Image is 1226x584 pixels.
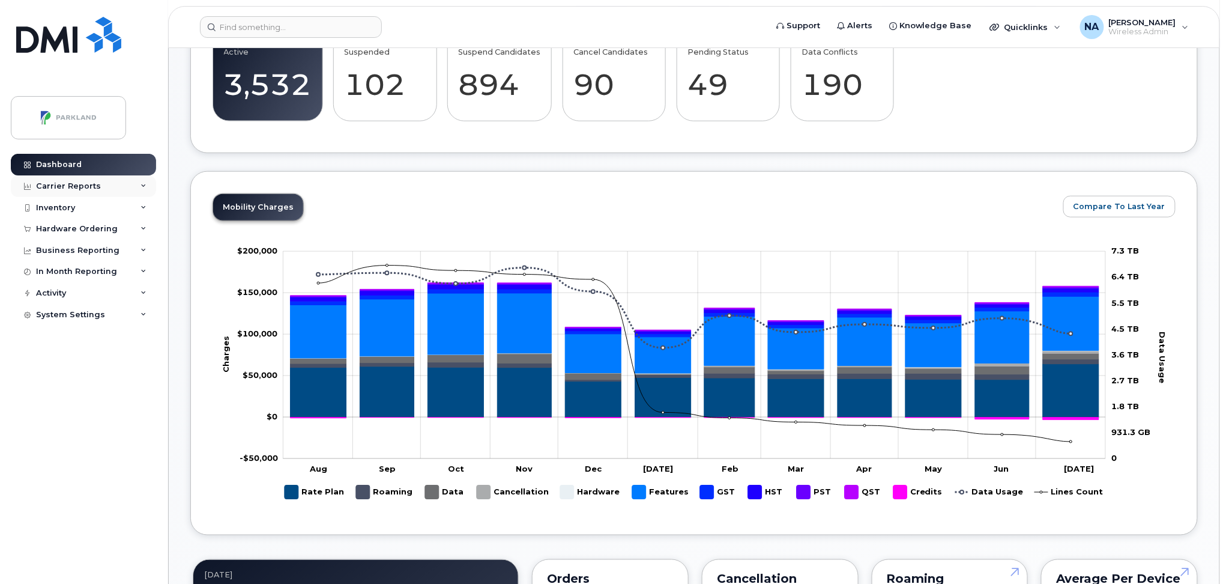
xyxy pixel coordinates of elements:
g: Legend [285,481,1104,504]
div: Cancellation [717,574,844,584]
g: Lines Count [1034,481,1104,504]
g: Features [632,481,689,504]
a: Knowledge Base [881,14,980,38]
tspan: May [925,464,942,474]
a: Alerts [829,14,881,38]
span: Knowledge Base [899,20,972,32]
tspan: [DATE] [644,464,674,474]
tspan: 4.5 TB [1112,324,1140,333]
tspan: 931.3 GB [1112,427,1151,437]
a: Support [768,14,829,38]
g: HST [748,481,785,504]
tspan: $150,000 [237,288,277,297]
g: Cancellation [477,481,549,504]
span: Support [787,20,820,32]
tspan: 1.8 TB [1112,401,1140,411]
a: Data Conflicts 190 [802,35,883,115]
a: Pending Status 49 [687,35,769,115]
tspan: 6.4 TB [1112,272,1140,282]
tspan: $0 [267,412,277,422]
g: Data Usage [955,481,1024,504]
g: $0 [243,371,277,380]
a: Cancel Candidates 90 [573,35,654,115]
g: Rate Plan [291,364,1099,418]
tspan: 0 [1112,454,1117,463]
g: $0 [237,246,277,256]
a: Mobility Charges [213,194,303,221]
g: Data [425,481,465,504]
g: $0 [237,329,277,339]
div: July 2025 [204,571,507,580]
tspan: Apr [856,464,872,474]
g: $0 [237,288,277,297]
g: Hardware [560,481,620,504]
tspan: Feb [722,464,738,474]
tspan: 5.5 TB [1112,298,1140,308]
tspan: 2.7 TB [1112,376,1140,385]
tspan: Sep [379,464,396,474]
tspan: $50,000 [243,371,277,380]
g: Roaming [356,481,413,504]
span: Compare To Last Year [1074,201,1165,212]
div: Quicklinks [982,15,1069,39]
g: PST [797,481,833,504]
tspan: $100,000 [237,329,277,339]
tspan: 3.6 TB [1112,350,1140,359]
button: Compare To Last Year [1063,196,1176,217]
a: Suspend Candidates 894 [459,35,541,115]
g: QST [845,481,881,504]
tspan: Data Usage [1158,332,1167,383]
tspan: Aug [309,464,327,474]
g: GST [700,481,736,504]
div: Orders [547,574,674,584]
input: Find something... [200,16,382,38]
span: NA [1085,20,1099,34]
g: Credits [291,418,1099,420]
tspan: Dec [585,464,602,474]
tspan: $200,000 [237,246,277,256]
tspan: -$50,000 [240,454,278,463]
tspan: Charges [221,336,231,373]
tspan: Oct [448,464,464,474]
span: Quicklinks [1004,22,1048,32]
g: Credits [893,481,943,504]
tspan: Mar [788,464,805,474]
g: Features [291,293,1099,373]
tspan: Nov [516,464,533,474]
tspan: Jun [994,464,1009,474]
tspan: [DATE] [1064,464,1095,474]
a: Active 3,532 [224,35,312,115]
tspan: 7.3 TB [1112,246,1140,256]
span: Alerts [847,20,872,32]
span: Wireless Admin [1109,27,1176,37]
a: Suspended 102 [345,35,426,115]
div: Roaming [887,574,1013,584]
div: Average per Device [1056,574,1183,584]
g: $0 [240,454,278,463]
g: Rate Plan [285,481,344,504]
div: Nahid Anjum [1072,15,1197,39]
span: [PERSON_NAME] [1109,17,1176,27]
